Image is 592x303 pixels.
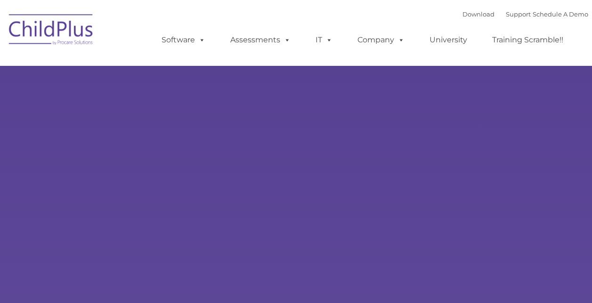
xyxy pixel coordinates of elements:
[533,10,588,18] a: Schedule A Demo
[221,31,300,49] a: Assessments
[462,10,588,18] font: |
[306,31,342,49] a: IT
[152,31,215,49] a: Software
[420,31,477,49] a: University
[4,8,98,55] img: ChildPlus by Procare Solutions
[506,10,531,18] a: Support
[462,10,495,18] a: Download
[348,31,414,49] a: Company
[483,31,573,49] a: Training Scramble!!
